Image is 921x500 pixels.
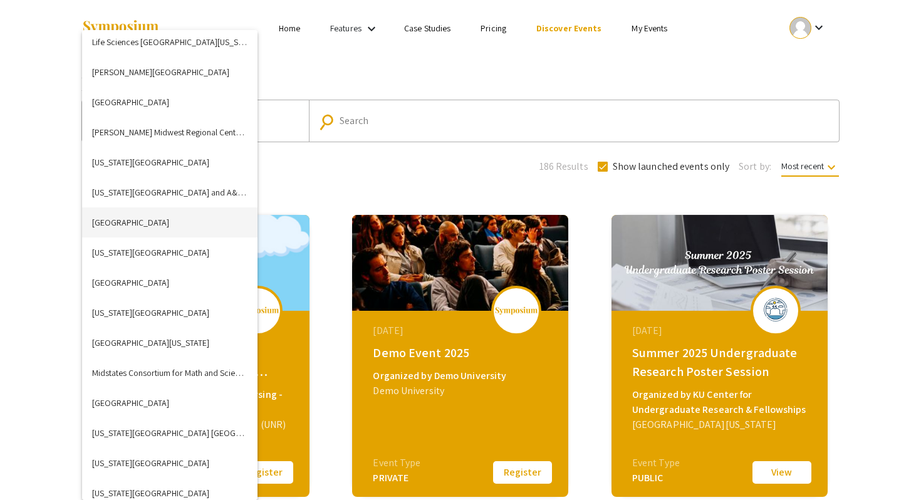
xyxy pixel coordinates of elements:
button: [US_STATE][GEOGRAPHIC_DATA] [82,298,258,328]
button: [US_STATE][GEOGRAPHIC_DATA] [82,448,258,478]
button: Midstates Consortium for Math and Science [82,358,258,388]
button: [GEOGRAPHIC_DATA] [82,268,258,298]
button: [US_STATE][GEOGRAPHIC_DATA] and A&M - [GEOGRAPHIC_DATA] [82,177,258,207]
button: [PERSON_NAME] Midwest Regional Center of Excellence (LSMRCE) [82,117,258,147]
button: [GEOGRAPHIC_DATA] [82,388,258,418]
button: [US_STATE][GEOGRAPHIC_DATA] [82,237,258,268]
button: [US_STATE][GEOGRAPHIC_DATA] [82,147,258,177]
button: Life Sciences [GEOGRAPHIC_DATA][US_STATE] (LSSF) [82,27,258,57]
button: [PERSON_NAME][GEOGRAPHIC_DATA] [82,57,258,87]
button: [GEOGRAPHIC_DATA] [82,207,258,237]
button: [GEOGRAPHIC_DATA][US_STATE] [82,328,258,358]
button: [US_STATE][GEOGRAPHIC_DATA] [GEOGRAPHIC_DATA] [82,418,258,448]
button: [GEOGRAPHIC_DATA] [82,87,258,117]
